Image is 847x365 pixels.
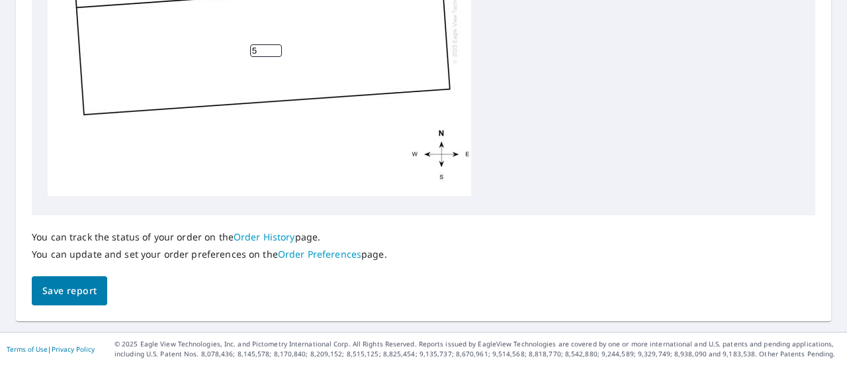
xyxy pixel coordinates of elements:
p: You can update and set your order preferences on the page. [32,248,387,260]
p: © 2025 Eagle View Technologies, Inc. and Pictometry International Corp. All Rights Reserved. Repo... [114,339,840,359]
p: | [7,345,95,353]
button: Save report [32,276,107,306]
span: Save report [42,283,97,299]
a: Terms of Use [7,344,48,354]
a: Privacy Policy [52,344,95,354]
a: Order Preferences [278,248,361,260]
a: Order History [234,231,295,243]
p: You can track the status of your order on the page. [32,231,387,243]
